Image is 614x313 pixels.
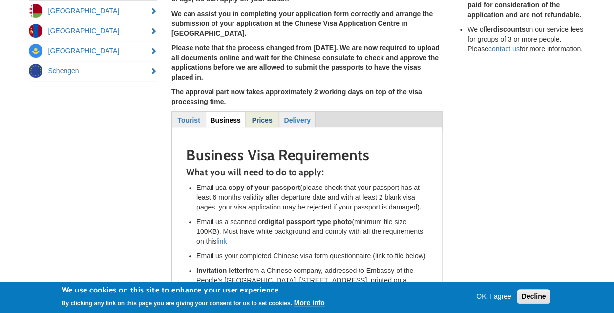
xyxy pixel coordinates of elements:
[171,10,433,37] strong: We can assist you in completing your application form correctly and arrange the submission of you...
[196,251,428,261] li: Email us your completed Chinese visa form questionnaire (link to file below)
[206,112,245,127] a: Business
[62,285,325,295] h2: We use cookies on this site to enhance your user experience
[171,88,422,105] strong: The approval part now takes approximately 2 working days on top of the visa processing time.
[196,267,245,274] strong: Invitation letter
[467,24,586,54] li: We offer on our service fees for groups of 3 or more people. Please for more information.
[29,21,157,41] a: [GEOGRAPHIC_DATA]
[172,112,205,127] a: Tourist
[223,184,300,191] strong: a copy of your passport
[29,41,157,61] a: [GEOGRAPHIC_DATA]
[29,1,157,21] a: [GEOGRAPHIC_DATA]
[493,25,525,33] strong: discounts
[246,112,278,127] a: Prices
[171,44,440,81] strong: Please note that the process changed from [DATE]. We are now required to upload all documents onl...
[294,298,325,308] button: More info
[29,61,157,81] a: Schengen
[264,218,352,226] strong: digital passport type photo
[177,116,200,124] strong: Tourist
[420,203,422,211] strong: .
[472,292,515,301] button: OK, I agree
[210,116,240,124] strong: Business
[186,147,428,163] h2: Business Visa Requirements
[280,112,315,127] a: Delivery
[216,237,227,245] a: link
[517,289,550,304] button: Decline
[284,116,310,124] strong: Delivery
[196,183,428,212] li: Email us (please check that your passport has at least 6 months validity after departure date and...
[62,300,292,307] p: By clicking any link on this page you are giving your consent for us to set cookies.
[196,217,428,246] li: Email us a scanned or (minimum file size 100KB). Must have white background and comply with all t...
[252,116,273,124] strong: Prices
[488,45,520,53] a: contact us
[186,168,428,178] h4: What you will need to do to apply:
